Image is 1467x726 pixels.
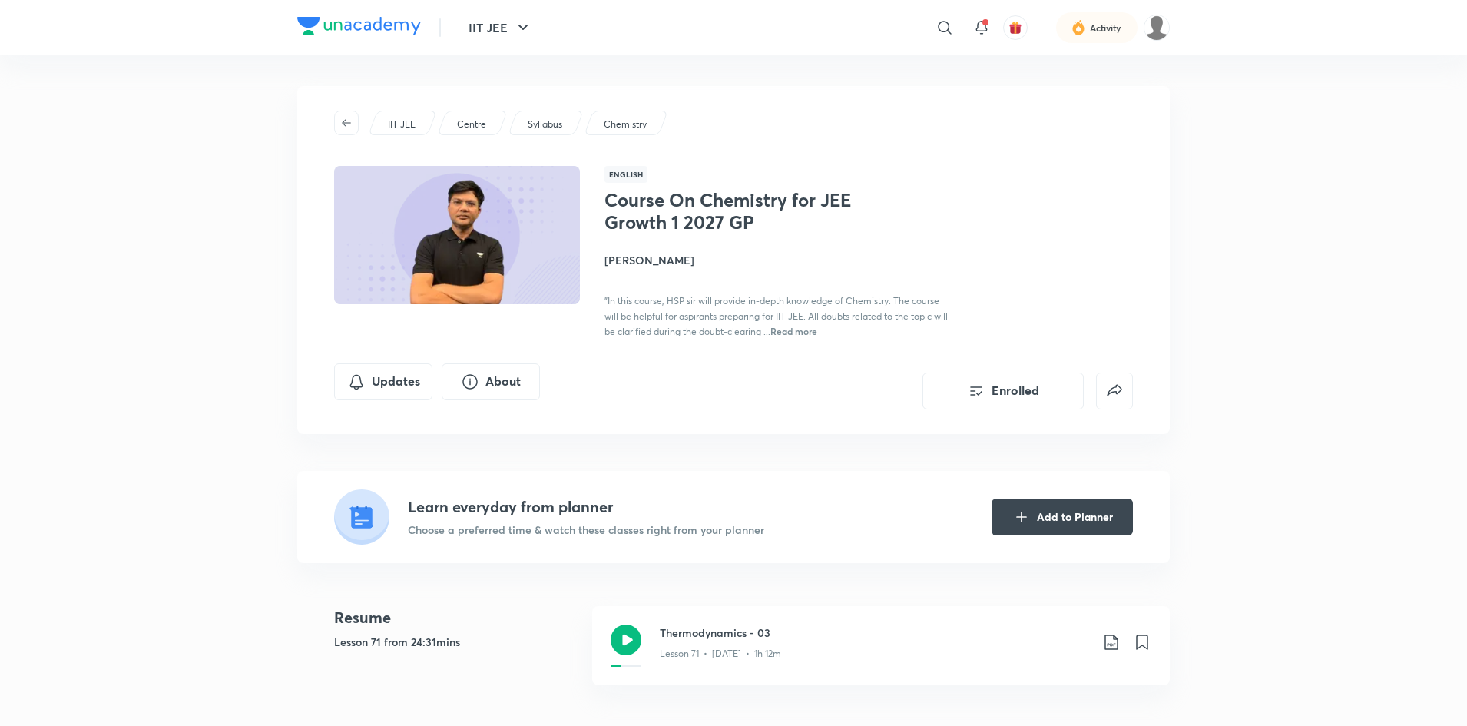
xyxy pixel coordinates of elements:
[334,634,580,650] h5: Lesson 71 from 24:31mins
[604,252,949,268] h4: [PERSON_NAME]
[660,647,781,661] p: Lesson 71 • [DATE] • 1h 12m
[386,118,419,131] a: IIT JEE
[297,17,421,35] img: Company Logo
[660,625,1090,641] h3: Thermodynamics - 03
[1144,15,1170,41] img: Sakshi
[457,118,486,131] p: Centre
[334,606,580,629] h4: Resume
[604,118,647,131] p: Chemistry
[604,295,948,337] span: "In this course, HSP sir will provide in-depth knowledge of Chemistry. The course will be helpful...
[922,373,1084,409] button: Enrolled
[592,606,1170,704] a: Thermodynamics - 03Lesson 71 • [DATE] • 1h 12m
[770,325,817,337] span: Read more
[332,164,582,306] img: Thumbnail
[528,118,562,131] p: Syllabus
[334,363,432,400] button: Updates
[1003,15,1028,40] button: avatar
[1096,373,1133,409] button: false
[388,118,416,131] p: IIT JEE
[1071,18,1085,37] img: activity
[442,363,540,400] button: About
[601,118,650,131] a: Chemistry
[604,189,856,234] h1: Course On Chemistry for JEE Growth 1 2027 GP
[604,166,647,183] span: English
[992,499,1133,535] button: Add to Planner
[1008,21,1022,35] img: avatar
[455,118,489,131] a: Centre
[297,17,421,39] a: Company Logo
[459,12,541,43] button: IIT JEE
[408,496,764,519] h4: Learn everyday from planner
[525,118,565,131] a: Syllabus
[408,522,764,538] p: Choose a preferred time & watch these classes right from your planner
